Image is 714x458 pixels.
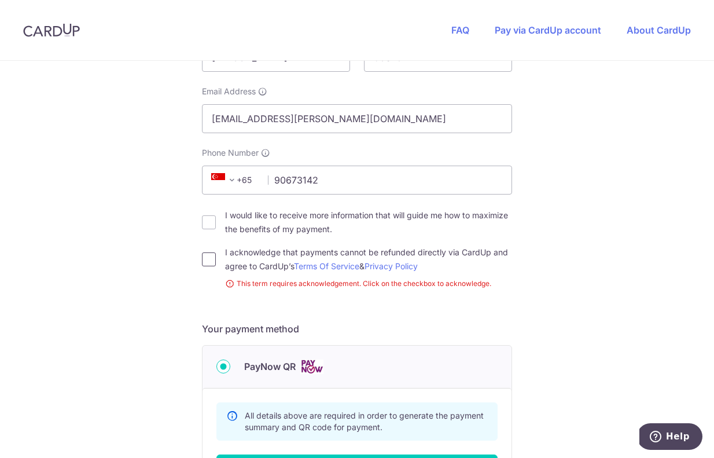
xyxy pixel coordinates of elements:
a: Pay via CardUp account [495,24,601,36]
small: This term requires acknowledgement. Click on the checkbox to acknowledge. [225,278,512,290]
a: Terms Of Service [294,261,359,271]
a: FAQ [451,24,469,36]
span: Phone Number [202,147,259,159]
label: I would like to receive more information that will guide me how to maximize the benefits of my pa... [225,208,512,236]
iframe: Opens a widget where you can find more information [639,423,702,452]
span: +65 [211,173,239,187]
img: Cards logo [300,360,323,374]
span: +65 [208,173,260,187]
h5: Your payment method [202,322,512,336]
a: About CardUp [627,24,691,36]
span: Email Address [202,86,256,97]
span: PayNow QR [244,360,296,373]
input: Email address [202,104,512,133]
label: I acknowledge that payments cannot be refunded directly via CardUp and agree to CardUp’s & [225,246,512,273]
a: Privacy Policy [365,261,418,271]
span: All details above are required in order to generate the payment summary and QR code for payment. [245,411,484,432]
img: CardUp [23,23,80,37]
div: PayNow QR Cards logo [216,360,498,374]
